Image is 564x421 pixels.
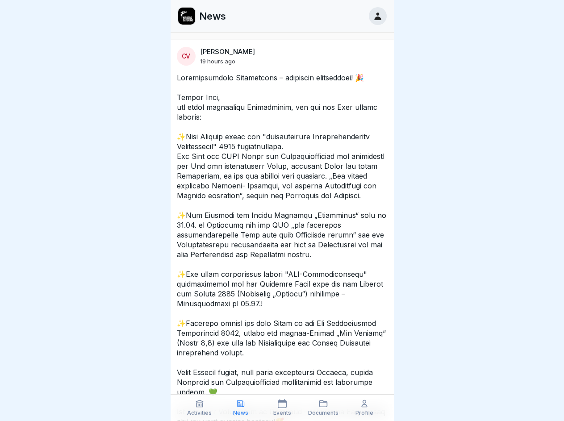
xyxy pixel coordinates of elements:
p: [PERSON_NAME] [200,48,255,56]
p: Documents [308,410,338,416]
p: News [199,10,226,22]
p: 19 hours ago [200,58,235,65]
img: ewxb9rjzulw9ace2na8lwzf2.png [178,8,195,25]
p: News [233,410,248,416]
p: Events [273,410,291,416]
p: Activities [187,410,212,416]
div: CV [177,47,196,66]
p: Profile [355,410,373,416]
